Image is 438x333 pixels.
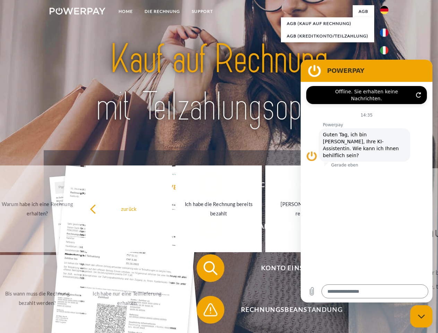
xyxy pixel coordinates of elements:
[410,305,432,327] iframe: Schaltfläche zum Öffnen des Messaging-Fensters; Konversation läuft
[113,5,139,18] a: Home
[281,17,374,30] a: AGB (Kauf auf Rechnung)
[380,46,388,54] img: it
[88,289,166,308] div: Ich habe nur eine Teillieferung erhalten
[139,5,186,18] a: DIE RECHNUNG
[180,199,258,218] div: Ich habe die Rechnung bereits bezahlt
[202,301,219,318] img: qb_warning.svg
[66,33,372,133] img: title-powerpay_de.svg
[269,199,347,218] div: [PERSON_NAME] wurde retourniert
[186,5,219,18] a: SUPPORT
[301,60,432,302] iframe: Messaging-Fenster
[207,254,377,282] span: Konto einsehen
[380,6,388,14] img: de
[197,296,377,324] button: Rechnungsbeanstandung
[202,259,219,277] img: qb_search.svg
[90,204,168,213] div: zurück
[50,8,105,15] img: logo-powerpay-white.svg
[380,28,388,37] img: fr
[197,254,377,282] button: Konto einsehen
[281,30,374,42] a: AGB (Kreditkonto/Teilzahlung)
[353,5,374,18] a: agb
[207,296,377,324] span: Rechnungsbeanstandung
